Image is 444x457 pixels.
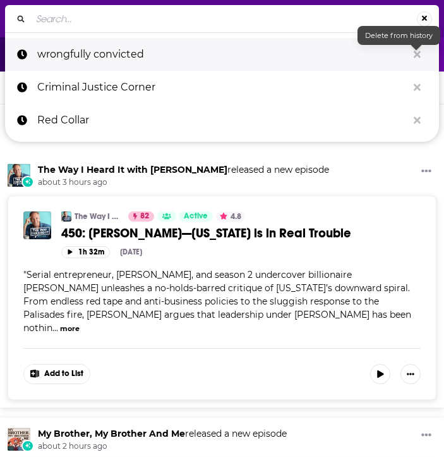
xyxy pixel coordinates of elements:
div: Search... [5,5,439,32]
p: wrongfully convicted [37,38,407,71]
span: " [23,269,411,334]
button: 4.8 [216,211,245,222]
div: New Episode [21,176,33,188]
span: ... [52,322,58,334]
p: Red Collar [37,104,407,137]
span: Add to List [44,369,83,379]
p: Criminal Justice Corner [37,71,407,104]
button: Show More Button [416,428,436,444]
h3: released a new episode [38,164,329,176]
a: The Way I Heard It with [PERSON_NAME] [75,211,120,222]
button: 1h 32m [61,246,110,258]
input: Search... [31,9,417,29]
span: 82 [140,210,149,223]
img: The Way I Heard It with Mike Rowe [61,211,71,222]
div: Delete from history [357,26,440,45]
button: Show More Button [24,365,90,384]
img: My Brother, My Brother And Me [8,428,30,451]
span: 450: [PERSON_NAME]—[US_STATE] is in Real Trouble [61,225,351,241]
span: Active [184,210,208,223]
img: The Way I Heard It with Mike Rowe [8,164,30,187]
button: Show More Button [400,364,421,384]
a: 450: [PERSON_NAME]—[US_STATE] is in Real Trouble [61,225,421,241]
a: wrongfully convicted [5,38,439,71]
a: My Brother, My Brother And Me [38,428,185,439]
div: New Episode [21,440,33,452]
a: The Way I Heard It with Mike Rowe [38,164,227,175]
span: Serial entrepreneur, [PERSON_NAME], and season 2 undercover billionaire [PERSON_NAME] unleashes a... [23,269,411,334]
h3: released a new episode [38,428,287,440]
a: Active [179,211,213,222]
img: 450: Elaine Culotti—California is in Real Trouble [23,211,51,239]
button: more [60,323,80,334]
span: about 3 hours ago [38,177,329,188]
div: [DATE] [120,247,142,256]
a: 82 [128,211,154,222]
a: Red Collar [5,104,439,137]
span: about 2 hours ago [38,441,287,452]
a: Criminal Justice Corner [5,71,439,104]
button: Show More Button [416,164,436,180]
